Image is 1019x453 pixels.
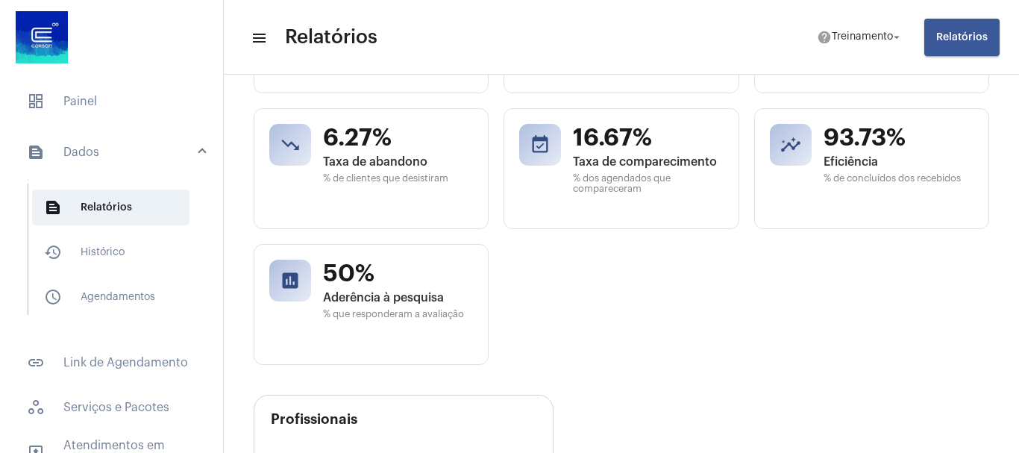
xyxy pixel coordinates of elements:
span: Taxa de abandono [323,155,473,169]
span: sidenav icon [27,93,45,110]
span: % de concluídos dos recebidos [824,173,973,184]
mat-icon: help [817,30,832,45]
span: Treinamento [832,32,893,43]
div: sidenav iconDados [9,176,223,336]
span: Eficiência [824,155,973,169]
mat-icon: trending_down [280,134,301,155]
span: 16.67% [573,124,723,152]
button: Relatórios [924,19,1000,56]
span: Painel [15,84,208,119]
span: Relatórios [285,25,377,49]
span: sidenav icon [27,399,45,416]
mat-icon: insights [780,134,801,155]
button: Treinamento [808,22,912,52]
span: Relatórios [32,190,189,225]
span: Link de Agendamento [15,345,208,381]
mat-icon: poll [280,270,301,291]
span: Relatórios [936,32,988,43]
span: Histórico [32,234,189,270]
span: % que responderam a avaliação [323,309,473,319]
mat-icon: event_available [530,134,551,155]
span: Serviços e Pacotes [15,390,208,425]
mat-icon: sidenav icon [251,29,266,47]
mat-expansion-panel-header: sidenav iconDados [9,128,223,176]
span: Agendamentos [32,279,189,315]
mat-icon: sidenav icon [44,288,62,306]
mat-icon: sidenav icon [44,243,62,261]
img: d4669ae0-8c07-2337-4f67-34b0df7f5ae4.jpeg [12,7,72,67]
span: Aderência à pesquisa [323,291,473,304]
span: % dos agendados que compareceram [573,173,723,194]
mat-icon: sidenav icon [27,143,45,161]
span: 93.73% [824,124,973,152]
span: 6.27% [323,124,473,152]
mat-icon: sidenav icon [27,354,45,372]
span: % de clientes que desistiram [323,173,473,184]
mat-icon: arrow_drop_down [890,31,903,44]
mat-icon: sidenav icon [44,199,62,216]
span: 50% [323,260,473,288]
mat-panel-title: Dados [27,143,199,161]
span: Taxa de comparecimento [573,155,723,169]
